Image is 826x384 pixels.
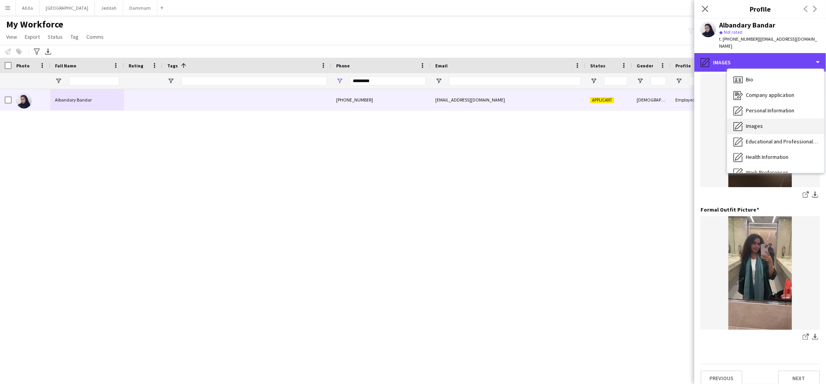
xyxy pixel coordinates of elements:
input: Tags Filter Input [181,76,327,86]
span: Bio [746,76,753,83]
input: Profile Filter Input [689,76,716,86]
input: Gender Filter Input [651,76,666,86]
div: Work Preferences [727,165,824,181]
div: Personal Information [727,103,824,119]
span: Company application [746,91,794,98]
div: Educational and Professional Background [727,134,824,150]
span: Tags [167,63,178,69]
span: Full Name [55,63,76,69]
div: Bio [727,72,824,88]
button: Open Filter Menu [167,77,174,84]
span: Comms [86,33,104,40]
span: Tag [70,33,79,40]
button: AlUla [16,0,39,15]
h3: Formal Outfit Picture [701,206,759,213]
a: Tag [67,32,82,42]
div: [DEMOGRAPHIC_DATA] [632,89,671,110]
div: [PHONE_NUMBER] [331,89,431,110]
a: Status [45,32,66,42]
input: Status Filter Input [604,76,627,86]
span: Albandary Bandar [55,97,92,103]
span: Images [746,122,763,129]
span: Export [25,33,40,40]
span: Work Preferences [746,169,788,176]
span: Health Information [746,153,788,160]
button: [GEOGRAPHIC_DATA] [39,0,95,15]
input: Phone Filter Input [350,76,426,86]
input: Email Filter Input [449,76,581,86]
img: IMG_8937.jpeg [701,74,820,187]
h3: Profile [694,4,826,14]
div: Employed Crew [671,89,720,110]
button: Dammam [123,0,157,15]
app-action-btn: Advanced filters [32,47,41,56]
button: Jeddah [95,0,123,15]
app-action-btn: Export XLSX [43,47,53,56]
span: | [EMAIL_ADDRESS][DOMAIN_NAME] [719,36,817,49]
span: Not rated [724,29,742,35]
button: Open Filter Menu [590,77,597,84]
span: Status [48,33,63,40]
span: My Workforce [6,19,63,30]
img: IMG_8787.jpeg [701,216,820,330]
span: Gender [637,63,653,69]
input: Full Name Filter Input [69,76,119,86]
div: Company application [727,88,824,103]
span: t. [PHONE_NUMBER] [719,36,759,42]
span: Educational and Professional Background [746,138,818,145]
span: Phone [336,63,350,69]
a: View [3,32,20,42]
img: Albandary Bandar [16,93,32,108]
span: Rating [129,63,143,69]
button: Open Filter Menu [55,77,62,84]
span: Status [590,63,605,69]
div: Health Information [727,150,824,165]
span: Applicant [590,97,614,103]
button: Open Filter Menu [675,77,682,84]
button: Open Filter Menu [637,77,644,84]
span: Email [435,63,448,69]
div: [EMAIL_ADDRESS][DOMAIN_NAME] [431,89,586,110]
span: View [6,33,17,40]
button: Open Filter Menu [336,77,343,84]
span: Personal Information [746,107,794,114]
button: Open Filter Menu [435,77,442,84]
div: Images [694,53,826,72]
a: Comms [83,32,107,42]
div: Images [727,119,824,134]
span: Profile [675,63,691,69]
div: Albandary Bandar [719,22,775,29]
span: Photo [16,63,29,69]
a: Export [22,32,43,42]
